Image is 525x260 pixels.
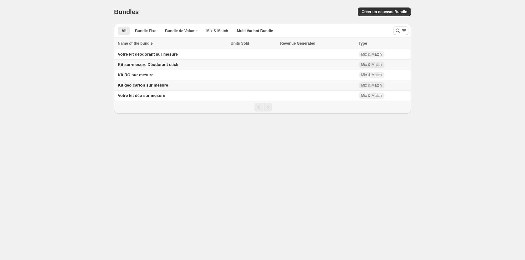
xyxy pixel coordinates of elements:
span: Kit déo carton sur mesure [118,83,168,87]
span: All [122,28,126,33]
span: Mix & Match [361,52,382,57]
span: Créer un nouveau Bundle [362,9,407,14]
span: Mix & Match [206,28,228,33]
span: Mix & Match [361,83,382,88]
span: Mix & Match [361,93,382,98]
span: Votre kit déo sur mesure [118,93,165,98]
span: Mix & Match [361,62,382,67]
span: Kit sur-mesure Déodorant stick [118,62,178,67]
button: Revenue Generated [280,40,322,47]
span: Mix & Match [361,72,382,77]
button: Créer un nouveau Bundle [358,7,411,16]
span: Bundle Fixe [135,28,156,33]
button: Units Sold [231,40,255,47]
h1: Bundles [114,8,139,16]
span: Units Sold [231,40,249,47]
span: Kit RO sur mesure [118,72,153,77]
button: Search and filter results [393,26,408,35]
span: Revenue Generated [280,40,315,47]
div: Name of the bundle [118,40,227,47]
span: Bundle de Volume [165,28,197,33]
span: Multi Variant Bundle [237,28,273,33]
nav: Pagination [114,101,411,113]
div: Type [359,40,407,47]
span: Votre kit déodorant sur mesure [118,52,178,57]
